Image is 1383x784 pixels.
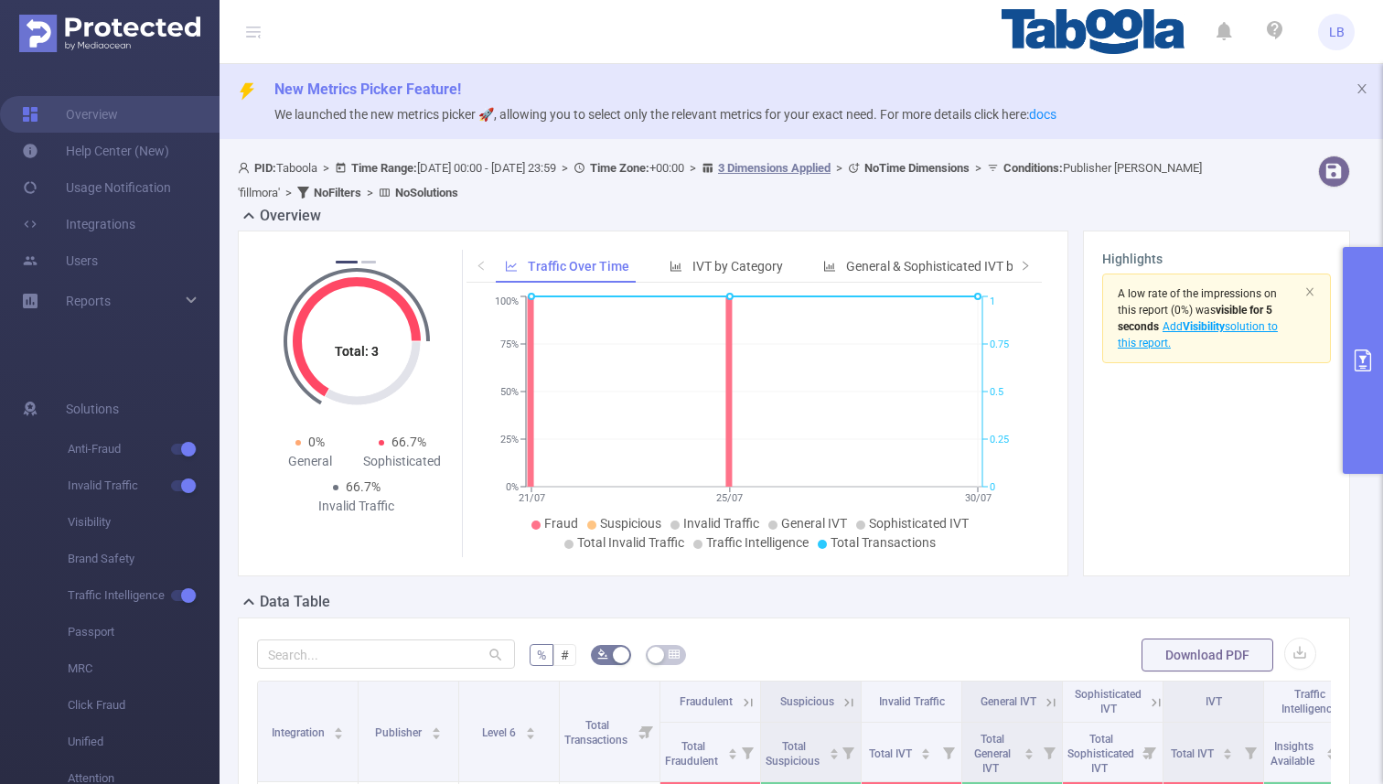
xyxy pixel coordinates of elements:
b: No Filters [314,186,361,199]
b: Time Zone: [590,161,649,175]
i: icon: caret-down [334,732,344,737]
i: Filter menu [634,682,659,781]
i: icon: bg-colors [597,649,608,660]
span: Invalid Traffic [879,695,945,708]
div: Invalid Traffic [310,497,402,516]
span: Taboola [DATE] 00:00 - [DATE] 23:59 +00:00 [238,161,1202,199]
button: icon: close [1356,79,1368,99]
span: > [361,186,379,199]
span: General & Sophisticated IVT by Category [846,259,1075,274]
span: Total Transactions [564,719,630,746]
i: Filter menu [835,723,861,781]
i: icon: caret-down [829,752,839,757]
div: Sort [525,725,536,736]
span: Traffic Intelligence [706,535,809,550]
tspan: 75% [500,338,519,350]
i: icon: caret-down [727,752,737,757]
i: icon: close [1356,82,1368,95]
span: 0% [308,435,325,449]
span: > [280,186,297,199]
tspan: 0 [990,481,995,493]
u: 3 Dimensions Applied [718,161,831,175]
span: MRC [68,650,220,687]
i: icon: caret-down [431,732,441,737]
span: (0%) [1118,287,1278,349]
img: Protected Media [19,15,200,52]
h3: Highlights [1102,250,1331,269]
i: icon: thunderbolt [238,82,256,101]
a: Usage Notification [22,169,171,206]
span: Suspicious [600,516,661,531]
span: Add solution to this report. [1118,320,1278,349]
span: New Metrics Picker Feature! [274,81,461,98]
span: Total Invalid Traffic [577,535,684,550]
i: icon: close [1304,286,1315,297]
span: Publisher [375,726,424,739]
i: Filter menu [1238,723,1263,781]
b: PID: [254,161,276,175]
i: icon: bar-chart [670,260,682,273]
div: Sort [333,725,344,736]
i: icon: caret-up [829,746,839,751]
a: Help Center (New) [22,133,169,169]
div: Sort [1325,746,1336,757]
tspan: 0.75 [990,338,1009,350]
span: > [831,161,848,175]
i: Filter menu [1137,723,1163,781]
i: icon: caret-down [921,752,931,757]
span: Total General IVT [974,733,1011,775]
div: Sort [829,746,840,757]
i: icon: caret-down [1223,752,1233,757]
b: Visibility [1183,320,1225,333]
tspan: 100% [495,296,519,308]
tspan: 25/07 [717,492,744,504]
tspan: 0.5 [990,386,1003,398]
div: General [264,452,357,471]
span: # [561,648,569,662]
span: > [556,161,574,175]
span: IVT by Category [692,259,783,274]
a: Overview [22,96,118,133]
a: Users [22,242,98,279]
b: No Time Dimensions [864,161,970,175]
b: Time Range: [351,161,417,175]
tspan: 0.25 [990,434,1009,446]
i: icon: left [477,260,488,271]
i: icon: caret-up [431,725,441,730]
h2: Data Table [260,591,330,613]
input: Search... [257,639,515,669]
div: Sort [920,746,931,757]
i: Filter menu [1036,723,1062,781]
span: Total IVT [1171,747,1217,760]
span: Visibility [68,504,220,541]
button: 1 [336,261,358,263]
i: icon: caret-up [1326,746,1336,751]
span: Traffic Intelligence [1281,688,1337,715]
i: icon: line-chart [505,260,518,273]
span: Fraudulent [680,695,733,708]
span: Total Sophisticated IVT [1067,733,1134,775]
i: icon: bar-chart [823,260,836,273]
i: icon: right [1020,260,1031,271]
i: icon: caret-up [1223,746,1233,751]
span: IVT [1206,695,1222,708]
span: 66.7% [391,435,426,449]
span: Invalid Traffic [68,467,220,504]
span: LB [1329,14,1345,50]
tspan: 50% [500,386,519,398]
span: Total Transactions [831,535,936,550]
span: Solutions [66,391,119,427]
h2: Overview [260,205,321,227]
div: Sort [431,725,442,736]
b: No Solutions [395,186,458,199]
i: icon: caret-up [921,746,931,751]
span: Suspicious [780,695,834,708]
span: Invalid Traffic [683,516,759,531]
tspan: Total: 3 [335,344,379,359]
span: Sophisticated IVT [1075,688,1142,715]
tspan: 1 [990,296,995,308]
i: Filter menu [734,723,760,781]
span: Unified [68,724,220,760]
span: Traffic Over Time [528,259,629,274]
a: docs [1029,107,1056,122]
